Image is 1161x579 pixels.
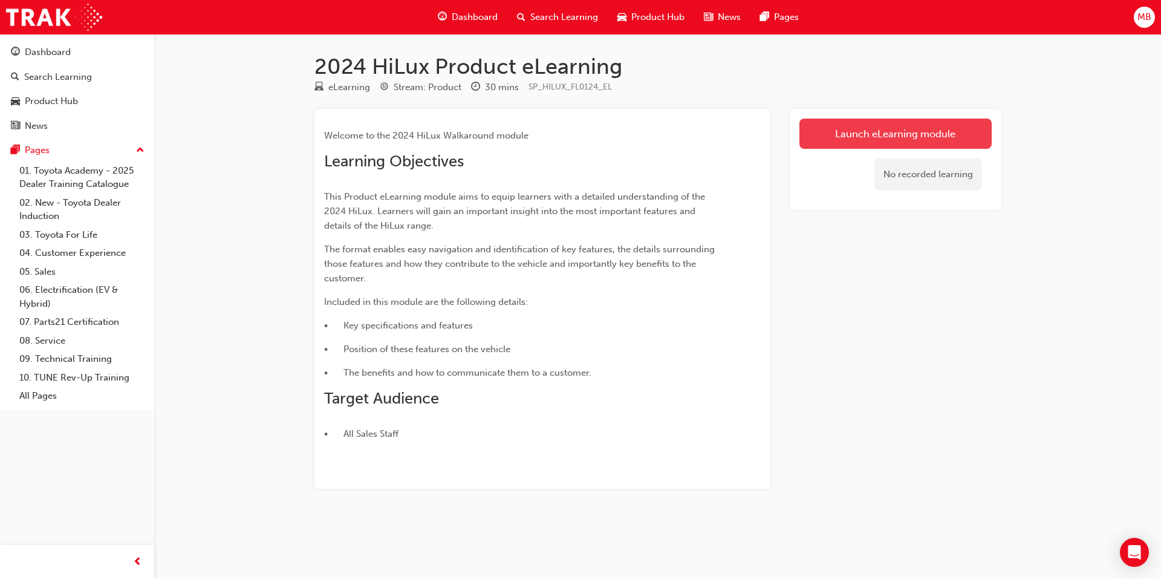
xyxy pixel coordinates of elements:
[314,80,370,95] div: Type
[608,5,694,30] a: car-iconProduct Hub
[5,139,149,162] button: Pages
[718,10,741,24] span: News
[324,389,439,408] span: Target Audience
[428,5,507,30] a: guage-iconDashboard
[324,191,707,231] span: This Product eLearning module aims to equip learners with a detailed understanding of the 2024 Hi...
[15,350,149,368] a: 09. Technical Training
[517,10,525,25] span: search-icon
[5,115,149,137] a: News
[15,226,149,244] a: 03. Toyota For Life
[750,5,808,30] a: pages-iconPages
[507,5,608,30] a: search-iconSearch Learning
[11,47,20,58] span: guage-icon
[324,428,398,439] span: • All Sales Staff
[324,320,473,331] span: • Key specifications and features
[631,10,685,24] span: Product Hub
[15,194,149,226] a: 02. New - Toyota Dealer Induction
[324,344,510,355] span: • Position of these features on the vehicle
[617,10,626,25] span: car-icon
[760,10,769,25] span: pages-icon
[799,119,992,149] a: Launch eLearning module
[25,45,71,59] div: Dashboard
[324,130,528,141] span: Welcome to the 2024 HiLux Walkaround module
[11,96,20,107] span: car-icon
[5,41,149,64] a: Dashboard
[133,555,142,570] span: prev-icon
[5,90,149,113] a: Product Hub
[324,152,464,171] span: Learning Objectives
[471,80,519,95] div: Duration
[5,66,149,88] a: Search Learning
[704,10,713,25] span: news-icon
[15,244,149,263] a: 04. Customer Experience
[380,80,461,95] div: Stream
[485,80,519,94] div: 30 mins
[694,5,750,30] a: news-iconNews
[24,70,92,84] div: Search Learning
[6,4,102,31] img: Trak
[324,367,591,378] span: • The benefits and how to communicate them to a customer.
[15,368,149,387] a: 10. TUNE Rev-Up Training
[328,80,370,94] div: eLearning
[11,72,19,83] span: search-icon
[528,82,612,92] span: Learning resource code
[471,82,480,93] span: clock-icon
[11,145,20,156] span: pages-icon
[438,10,447,25] span: guage-icon
[1137,10,1151,24] span: MB
[1134,7,1155,28] button: MB
[774,10,799,24] span: Pages
[15,162,149,194] a: 01. Toyota Academy - 2025 Dealer Training Catalogue
[5,39,149,139] button: DashboardSearch LearningProduct HubNews
[324,296,528,307] span: Included in this module are the following details:
[15,313,149,332] a: 07. Parts21 Certification
[15,332,149,350] a: 08. Service
[15,263,149,281] a: 05. Sales
[314,82,324,93] span: learningResourceType_ELEARNING-icon
[15,281,149,313] a: 06. Electrification (EV & Hybrid)
[15,387,149,405] a: All Pages
[314,53,1001,80] h1: 2024 HiLux Product eLearning
[136,143,145,159] span: up-icon
[530,10,598,24] span: Search Learning
[394,80,461,94] div: Stream: Product
[452,10,498,24] span: Dashboard
[324,244,717,284] span: The format enables easy navigation and identification of key features, the details surrounding th...
[25,143,50,157] div: Pages
[25,119,48,133] div: News
[11,121,20,132] span: news-icon
[874,159,982,191] div: No recorded learning
[1120,538,1149,567] div: Open Intercom Messenger
[380,82,389,93] span: target-icon
[25,94,78,108] div: Product Hub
